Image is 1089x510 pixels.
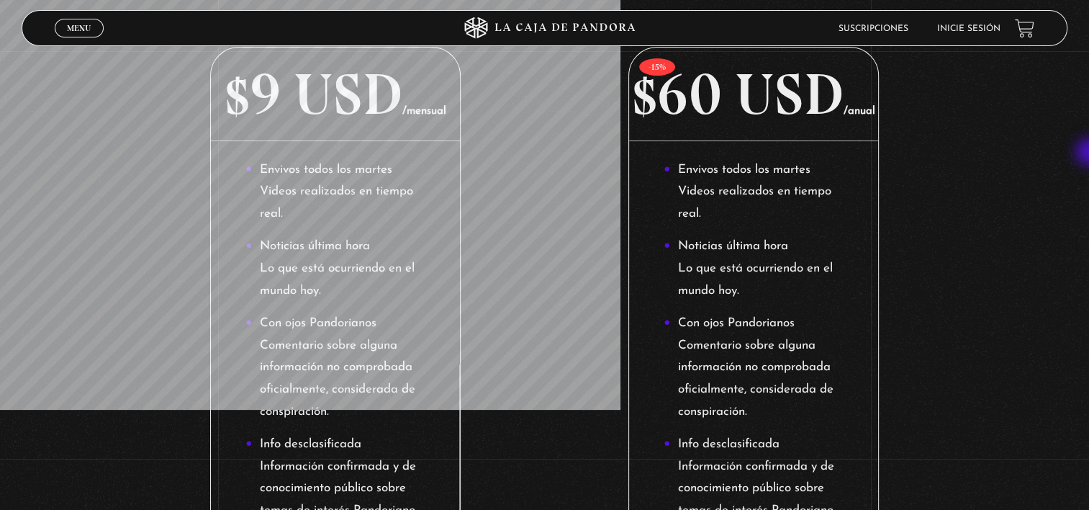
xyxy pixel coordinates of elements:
p: $60 USD [629,48,879,141]
li: Envivos todos los martes Videos realizados en tiempo real. [664,159,844,225]
span: /anual [844,106,875,117]
p: $9 USD [211,48,461,141]
span: Cerrar [62,36,96,46]
a: Inicie sesión [937,24,1000,33]
a: View your shopping cart [1015,19,1034,38]
li: Noticias última hora Lo que está ocurriendo en el mundo hoy. [245,236,425,302]
a: Suscripciones [839,24,908,33]
li: Con ojos Pandorianos Comentario sobre alguna información no comprobada oficialmente, considerada ... [245,313,425,423]
li: Envivos todos los martes Videos realizados en tiempo real. [245,159,425,225]
span: /mensual [402,106,446,117]
li: Noticias última hora Lo que está ocurriendo en el mundo hoy. [664,236,844,302]
span: Menu [67,24,91,32]
li: Con ojos Pandorianos Comentario sobre alguna información no comprobada oficialmente, considerada ... [664,313,844,423]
